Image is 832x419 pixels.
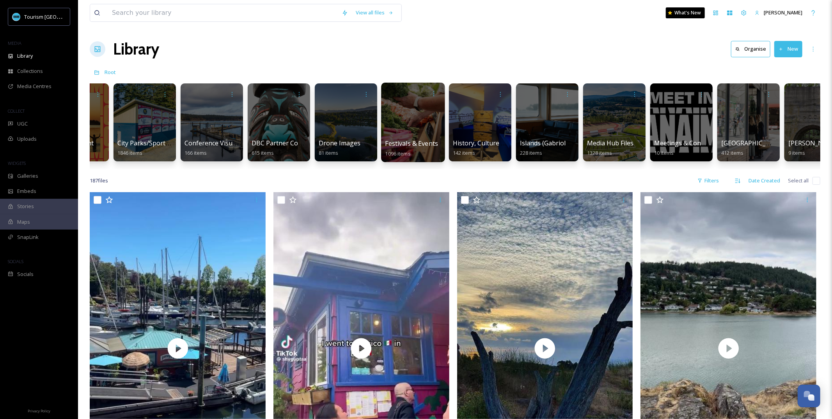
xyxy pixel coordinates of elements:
span: Maps [17,218,30,226]
span: 1846 items [117,149,142,156]
span: City Parks/Sport Images [117,139,188,147]
input: Search your library [108,4,338,21]
a: [PERSON_NAME] [751,5,806,20]
a: Drone Images81 items [319,140,360,156]
a: Media Hub Files1328 items [587,140,633,156]
span: 187 file s [90,177,108,184]
span: Select all [788,177,809,184]
span: [GEOGRAPHIC_DATA] [721,139,784,147]
span: Media Hub Files [587,139,633,147]
span: Festivals & Events [385,139,438,148]
span: [PERSON_NAME] [764,9,802,16]
span: WIDGETS [8,160,26,166]
span: Stories [17,203,34,210]
span: Drone Images [319,139,360,147]
span: Islands (Gabriola, Saysutshun, Protection) [520,139,642,147]
span: 81 items [319,149,338,156]
span: UGC [17,120,28,127]
span: Uploads [17,135,37,143]
button: New [774,41,802,57]
span: MEDIA [8,40,21,46]
span: 10 items [654,149,674,156]
a: Root [105,67,116,77]
span: 166 items [184,149,207,156]
a: Library [113,37,159,61]
a: Conference Visuals166 items [184,140,241,156]
span: Conference Visuals [184,139,241,147]
span: 1096 items [385,150,411,157]
a: View all files [352,5,397,20]
span: History, Culture & Shopping [453,139,535,147]
span: Tourism [GEOGRAPHIC_DATA] [24,13,94,20]
a: Organise [731,41,774,57]
span: COLLECT [8,108,25,114]
button: Organise [731,41,770,57]
span: DBC Partner Contrent [252,139,317,147]
span: SOCIALS [8,258,23,264]
span: Root [105,69,116,76]
span: Embeds [17,187,36,195]
a: Islands (Gabriola, Saysutshun, Protection)228 items [520,140,642,156]
a: [GEOGRAPHIC_DATA]412 items [721,140,784,156]
div: Date Created [745,173,784,188]
a: DBC Partner Contrent615 items [252,140,317,156]
span: Galleries [17,172,38,180]
a: What's New [666,7,705,18]
a: Privacy Policy [28,406,50,415]
a: History, Culture & Shopping142 items [453,140,535,156]
span: 228 items [520,149,542,156]
span: 142 items [453,149,475,156]
span: Meetings & Conferences [654,139,726,147]
span: Library [17,52,33,60]
div: Filters [694,173,723,188]
span: Privacy Policy [28,408,50,414]
a: Meetings & Conferences10 items [654,140,726,156]
span: 9 items [788,149,805,156]
span: SnapLink [17,233,39,241]
span: Socials [17,270,34,278]
span: Collections [17,67,43,75]
span: 615 items [252,149,274,156]
span: Media Centres [17,83,51,90]
span: 412 items [721,149,743,156]
a: Festivals & Events1096 items [385,140,438,157]
a: City Parks/Sport Images1846 items [117,140,188,156]
span: 1328 items [587,149,612,156]
button: Open Chat [798,385,820,407]
img: tourism_nanaimo_logo.jpeg [12,13,20,21]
